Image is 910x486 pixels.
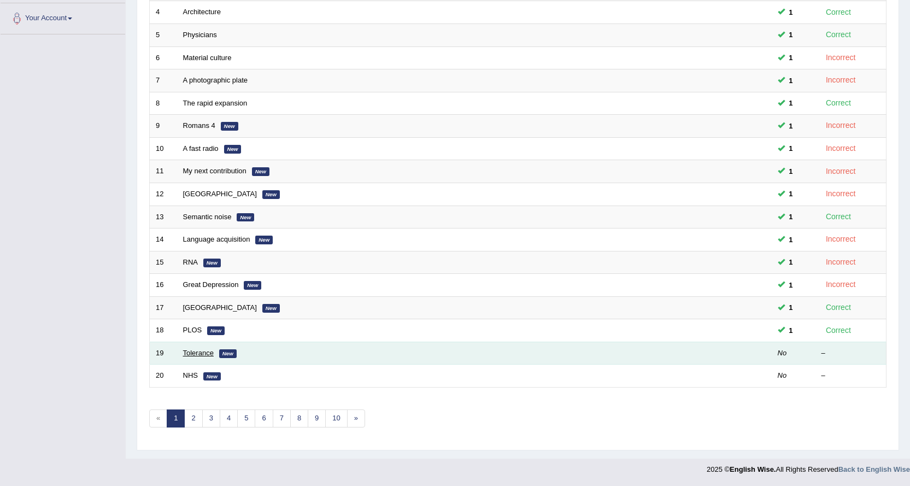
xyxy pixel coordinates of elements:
[184,409,202,428] a: 2
[785,234,797,245] span: You can still take this question
[821,97,856,109] div: Correct
[183,349,214,357] a: Tolerance
[150,296,177,319] td: 17
[778,349,787,357] em: No
[183,258,198,266] a: RNA
[183,326,202,334] a: PLOS
[150,160,177,183] td: 11
[347,409,365,428] a: »
[207,326,225,335] em: New
[821,74,860,86] div: Incorrect
[237,213,254,222] em: New
[821,165,860,178] div: Incorrect
[183,54,232,62] a: Material culture
[255,409,273,428] a: 6
[183,280,239,289] a: Great Depression
[183,121,215,130] a: Romans 4
[785,211,797,222] span: You can still take this question
[785,256,797,268] span: You can still take this question
[183,99,248,107] a: The rapid expansion
[220,409,238,428] a: 4
[821,28,856,41] div: Correct
[785,7,797,18] span: You can still take this question
[202,409,220,428] a: 3
[255,236,273,244] em: New
[150,92,177,115] td: 8
[290,409,308,428] a: 8
[150,69,177,92] td: 7
[183,190,257,198] a: [GEOGRAPHIC_DATA]
[150,251,177,274] td: 15
[785,75,797,86] span: You can still take this question
[183,76,248,84] a: A photographic plate
[262,190,280,199] em: New
[785,29,797,40] span: You can still take this question
[821,301,856,314] div: Correct
[150,46,177,69] td: 6
[821,348,880,359] div: –
[785,97,797,109] span: You can still take this question
[821,188,860,200] div: Incorrect
[821,256,860,268] div: Incorrect
[150,319,177,342] td: 18
[149,409,167,428] span: «
[150,342,177,365] td: 19
[150,229,177,251] td: 14
[821,371,880,381] div: –
[730,465,776,473] strong: English Wise.
[785,325,797,336] span: You can still take this question
[707,459,910,475] div: 2025 © All Rights Reserved
[821,119,860,132] div: Incorrect
[150,274,177,297] td: 16
[150,183,177,206] td: 12
[150,1,177,24] td: 4
[183,213,232,221] a: Semantic noise
[150,137,177,160] td: 10
[221,122,238,131] em: New
[203,372,221,381] em: New
[237,409,255,428] a: 5
[167,409,185,428] a: 1
[183,167,246,175] a: My next contribution
[821,142,860,155] div: Incorrect
[183,31,217,39] a: Physicians
[224,145,242,154] em: New
[838,465,910,473] a: Back to English Wise
[150,365,177,388] td: 20
[785,166,797,177] span: You can still take this question
[325,409,347,428] a: 10
[785,143,797,154] span: You can still take this question
[821,51,860,64] div: Incorrect
[821,210,856,223] div: Correct
[785,279,797,291] span: You can still take this question
[183,144,219,153] a: A fast radio
[183,303,257,312] a: [GEOGRAPHIC_DATA]
[203,259,221,267] em: New
[821,324,856,337] div: Correct
[785,302,797,313] span: You can still take this question
[308,409,326,428] a: 9
[785,120,797,132] span: You can still take this question
[150,115,177,138] td: 9
[821,233,860,245] div: Incorrect
[183,371,198,379] a: NHS
[273,409,291,428] a: 7
[183,235,250,243] a: Language acquisition
[821,6,856,19] div: Correct
[262,304,280,313] em: New
[821,278,860,291] div: Incorrect
[183,8,221,16] a: Architecture
[252,167,269,176] em: New
[785,188,797,200] span: You can still take this question
[244,281,261,290] em: New
[778,371,787,379] em: No
[785,52,797,63] span: You can still take this question
[219,349,237,358] em: New
[1,3,125,31] a: Your Account
[150,24,177,47] td: 5
[150,206,177,229] td: 13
